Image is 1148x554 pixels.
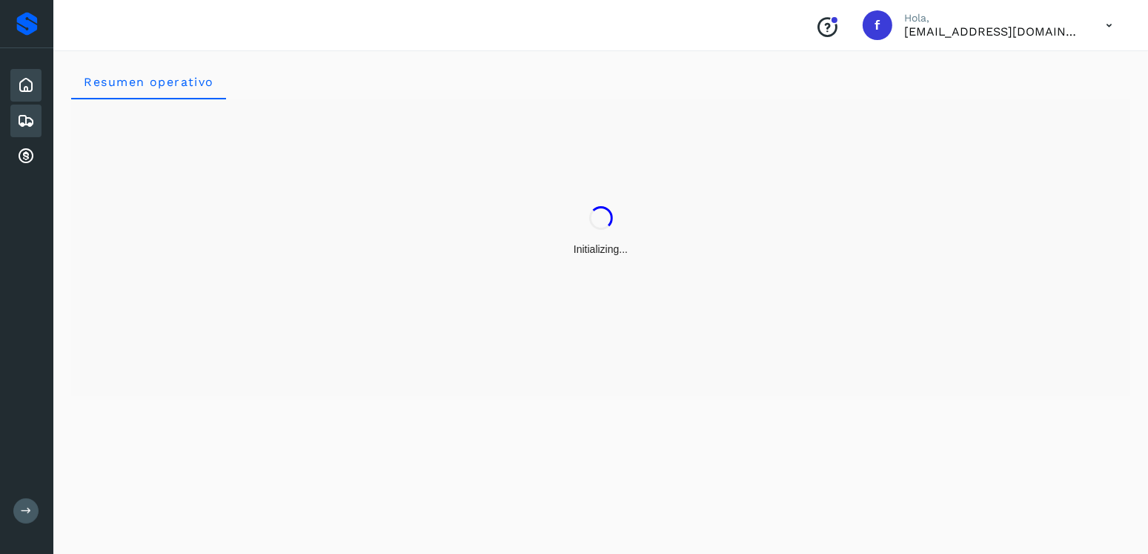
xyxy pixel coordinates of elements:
span: Resumen operativo [83,75,214,89]
div: Embarques [10,105,42,137]
div: Cuentas por cobrar [10,140,42,173]
p: Hola, [904,12,1082,24]
p: facturacion@protransport.com.mx [904,24,1082,39]
div: Inicio [10,69,42,102]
